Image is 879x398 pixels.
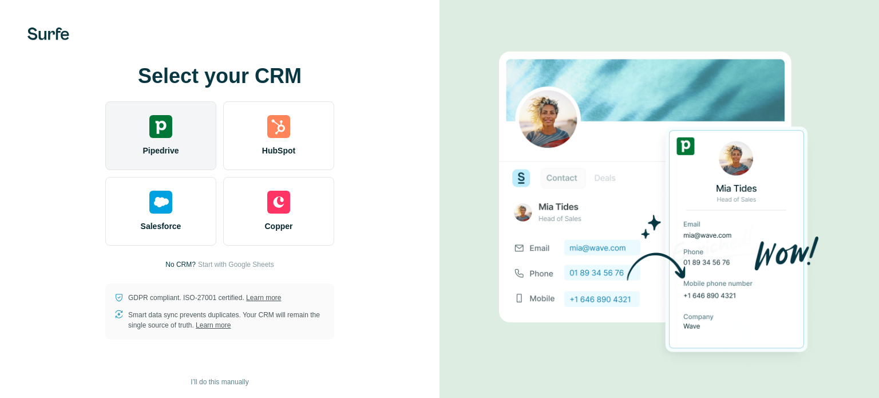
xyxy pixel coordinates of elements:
[262,145,295,156] span: HubSpot
[128,293,281,303] p: GDPR compliant. ISO-27001 certified.
[265,220,293,232] span: Copper
[128,310,325,330] p: Smart data sync prevents duplicates. Your CRM will remain the single source of truth.
[141,220,181,232] span: Salesforce
[27,27,69,40] img: Surfe's logo
[149,115,172,138] img: pipedrive's logo
[198,259,274,270] button: Start with Google Sheets
[149,191,172,214] img: salesforce's logo
[196,321,231,329] a: Learn more
[499,32,819,372] img: PIPEDRIVE image
[183,373,256,391] button: I’ll do this manually
[165,259,196,270] p: No CRM?
[142,145,179,156] span: Pipedrive
[191,377,248,387] span: I’ll do this manually
[105,65,334,88] h1: Select your CRM
[267,115,290,138] img: hubspot's logo
[267,191,290,214] img: copper's logo
[246,294,281,302] a: Learn more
